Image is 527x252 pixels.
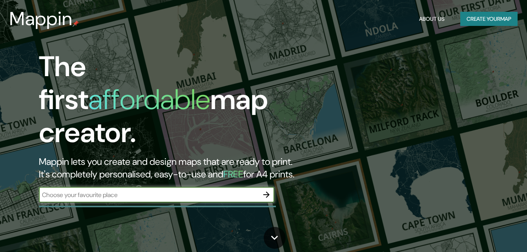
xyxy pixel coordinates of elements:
[467,14,511,24] font: Create your map
[39,190,259,199] input: Choose your favourite place
[39,50,303,155] h1: The first map creator.
[73,20,79,27] img: mappin-pin
[419,14,445,24] font: About Us
[39,155,303,181] h2: Mappin lets you create and design maps that are ready to print. It's completely personalised, eas...
[9,8,73,30] h3: Mappin
[223,168,243,180] h5: FREE
[416,12,448,26] button: About Us
[460,12,518,26] button: Create yourmap
[88,81,210,118] h1: affordable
